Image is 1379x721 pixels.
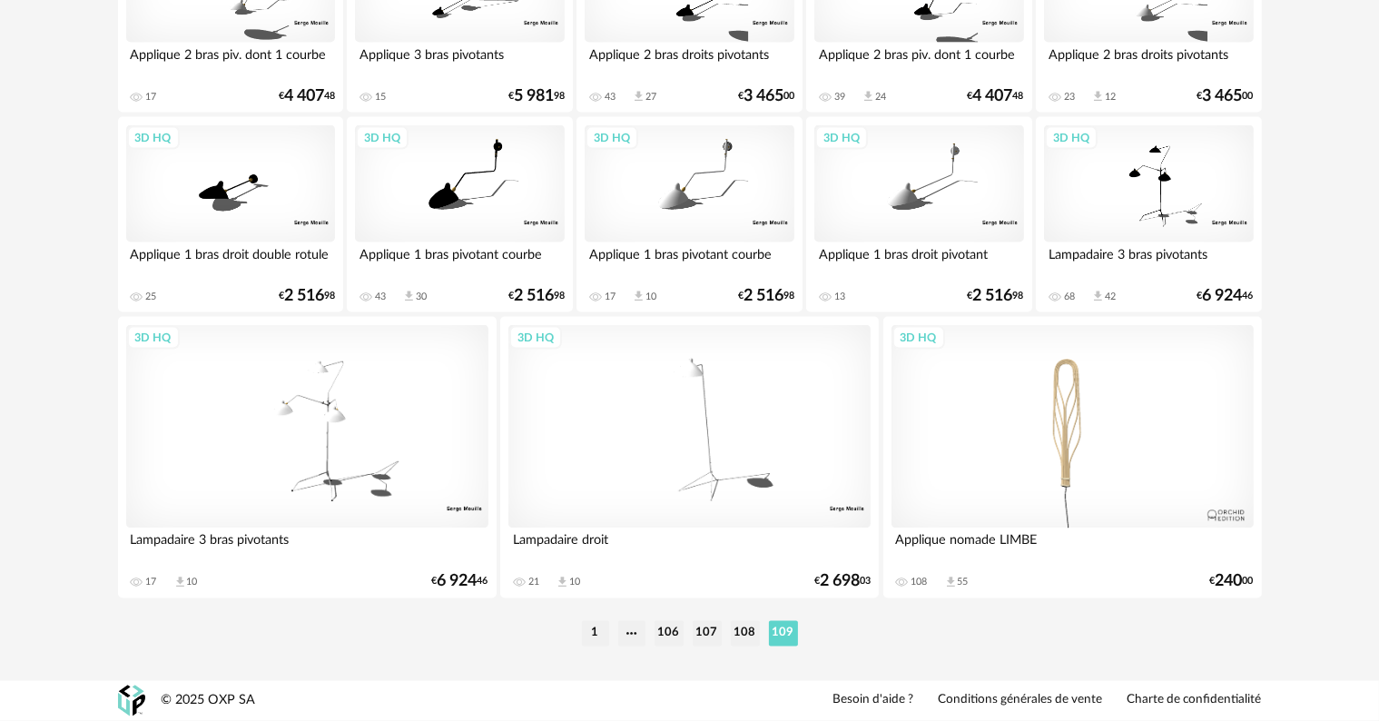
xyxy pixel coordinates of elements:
[355,242,564,279] div: Applique 1 bras pivotant courbe
[126,43,335,79] div: Applique 2 bras piv. dont 1 courbe
[1203,290,1243,302] span: 6 924
[973,290,1013,302] span: 2 516
[1197,290,1254,302] div: € 46
[814,43,1023,79] div: Applique 2 bras piv. dont 1 courbe
[432,576,488,588] div: € 46
[833,693,914,709] a: Besoin d'aide ?
[834,291,845,303] div: 13
[834,91,845,104] div: 39
[146,91,157,104] div: 17
[738,90,794,103] div: € 00
[576,117,802,313] a: 3D HQ Applique 1 bras pivotant courbe 17 Download icon 10 €2 51698
[655,621,684,647] li: 106
[892,326,945,350] div: 3D HQ
[1210,576,1254,588] div: € 00
[738,290,794,302] div: € 98
[118,686,145,717] img: OXP
[939,693,1103,709] a: Conditions générales de vente
[586,126,638,150] div: 3D HQ
[375,291,386,303] div: 43
[146,291,157,303] div: 25
[944,576,958,589] span: Download icon
[968,290,1024,302] div: € 98
[1216,576,1243,588] span: 240
[815,126,868,150] div: 3D HQ
[508,528,871,565] div: Lampadaire droit
[645,291,656,303] div: 10
[1045,126,1098,150] div: 3D HQ
[806,117,1031,313] a: 3D HQ Applique 1 bras droit pivotant 13 €2 51698
[162,693,256,710] div: © 2025 OXP SA
[958,577,969,589] div: 55
[1105,291,1116,303] div: 42
[1036,117,1261,313] a: 3D HQ Lampadaire 3 bras pivotants 68 Download icon 42 €6 92446
[820,576,860,588] span: 2 698
[731,621,760,647] li: 108
[438,576,478,588] span: 6 924
[862,90,875,104] span: Download icon
[1064,91,1075,104] div: 23
[632,90,645,104] span: Download icon
[814,242,1023,279] div: Applique 1 bras droit pivotant
[968,90,1024,103] div: € 48
[1128,693,1262,709] a: Charte de confidentialité
[347,117,572,313] a: 3D HQ Applique 1 bras pivotant courbe 43 Download icon 30 €2 51698
[582,621,609,647] li: 1
[284,90,324,103] span: 4 407
[1044,242,1253,279] div: Lampadaire 3 bras pivotants
[693,621,722,647] li: 107
[173,576,187,589] span: Download icon
[356,126,409,150] div: 3D HQ
[875,91,886,104] div: 24
[126,242,335,279] div: Applique 1 bras droit double rotule
[769,621,798,647] li: 109
[375,91,386,104] div: 15
[508,90,565,103] div: € 98
[1105,91,1116,104] div: 12
[146,577,157,589] div: 17
[585,242,793,279] div: Applique 1 bras pivotant courbe
[416,291,427,303] div: 30
[118,317,497,598] a: 3D HQ Lampadaire 3 bras pivotants 17 Download icon 10 €6 92446
[891,528,1254,565] div: Applique nomade LIMBE
[973,90,1013,103] span: 4 407
[127,326,180,350] div: 3D HQ
[127,126,180,150] div: 3D HQ
[814,576,871,588] div: € 03
[605,291,616,303] div: 17
[279,290,335,302] div: € 98
[585,43,793,79] div: Applique 2 bras droits pivotants
[402,290,416,303] span: Download icon
[645,91,656,104] div: 27
[911,577,928,589] div: 108
[514,90,554,103] span: 5 981
[883,317,1262,598] a: 3D HQ Applique nomade LIMBE 108 Download icon 55 €24000
[279,90,335,103] div: € 48
[632,290,645,303] span: Download icon
[1064,291,1075,303] div: 68
[284,290,324,302] span: 2 516
[514,290,554,302] span: 2 516
[528,577,539,589] div: 21
[1044,43,1253,79] div: Applique 2 bras droits pivotants
[556,576,569,589] span: Download icon
[569,577,580,589] div: 10
[605,91,616,104] div: 43
[744,290,783,302] span: 2 516
[355,43,564,79] div: Applique 3 bras pivotants
[1197,90,1254,103] div: € 00
[1091,290,1105,303] span: Download icon
[509,326,562,350] div: 3D HQ
[508,290,565,302] div: € 98
[118,117,343,313] a: 3D HQ Applique 1 bras droit double rotule 25 €2 51698
[187,577,198,589] div: 10
[1203,90,1243,103] span: 3 465
[500,317,879,598] a: 3D HQ Lampadaire droit 21 Download icon 10 €2 69803
[744,90,783,103] span: 3 465
[126,528,488,565] div: Lampadaire 3 bras pivotants
[1091,90,1105,104] span: Download icon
